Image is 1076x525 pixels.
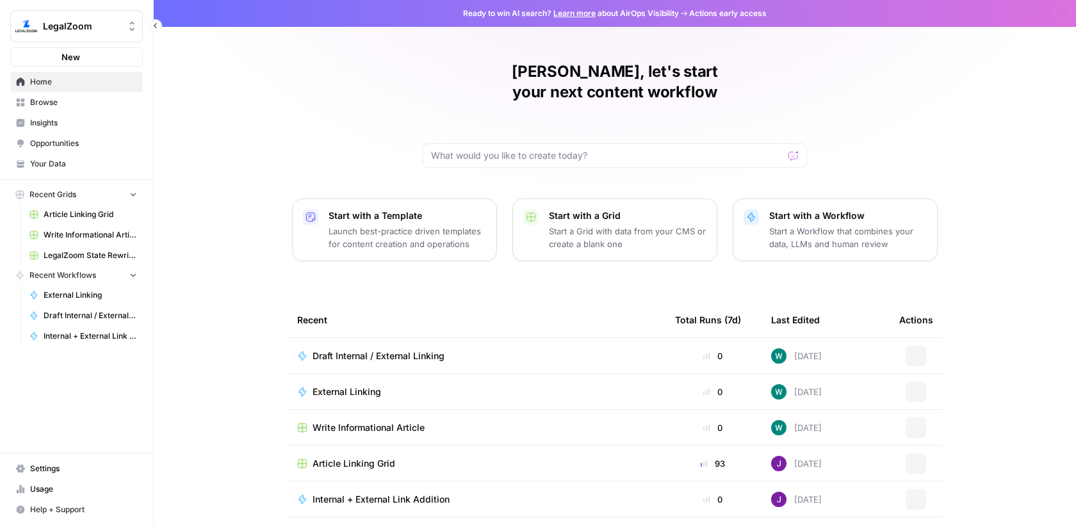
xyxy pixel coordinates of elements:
[10,185,143,204] button: Recent Grids
[10,10,143,42] button: Workspace: LegalZoom
[771,384,822,400] div: [DATE]
[675,421,751,434] div: 0
[44,250,137,261] span: LegalZoom State Rewrites Trust
[899,302,933,337] div: Actions
[313,421,425,434] span: Write Informational Article
[771,456,787,471] img: nj1ssy6o3lyd6ijko0eoja4aphzn
[313,385,381,398] span: External Linking
[44,229,137,241] span: Write Informational Article
[10,47,143,67] button: New
[29,270,96,281] span: Recent Workflows
[30,117,137,129] span: Insights
[44,310,137,321] span: Draft Internal / External Linking
[675,350,751,362] div: 0
[297,350,655,362] a: Draft Internal / External Linking
[329,209,486,222] p: Start with a Template
[15,15,38,38] img: LegalZoom Logo
[771,420,787,435] img: vaiar9hhcrg879pubqop5lsxqhgw
[297,385,655,398] a: External Linking
[769,225,927,250] p: Start a Workflow that combines your data, LLMs and human review
[771,420,822,435] div: [DATE]
[24,225,143,245] a: Write Informational Article
[431,149,783,162] input: What would you like to create today?
[10,154,143,174] a: Your Data
[29,189,76,200] span: Recent Grids
[297,302,655,337] div: Recent
[10,266,143,285] button: Recent Workflows
[30,76,137,88] span: Home
[771,348,787,364] img: vaiar9hhcrg879pubqop5lsxqhgw
[423,61,807,102] h1: [PERSON_NAME], let's start your next content workflow
[675,493,751,506] div: 0
[61,51,80,63] span: New
[10,113,143,133] a: Insights
[313,493,450,506] span: Internal + External Link Addition
[10,72,143,92] a: Home
[769,209,927,222] p: Start with a Workflow
[771,384,787,400] img: vaiar9hhcrg879pubqop5lsxqhgw
[24,204,143,225] a: Article Linking Grid
[44,330,137,342] span: Internal + External Link Addition
[30,138,137,149] span: Opportunities
[675,302,741,337] div: Total Runs (7d)
[313,457,395,470] span: Article Linking Grid
[771,492,787,507] img: nj1ssy6o3lyd6ijko0eoja4aphzn
[10,92,143,113] a: Browse
[549,209,706,222] p: Start with a Grid
[24,245,143,266] a: LegalZoom State Rewrites Trust
[771,302,820,337] div: Last Edited
[10,133,143,154] a: Opportunities
[30,483,137,495] span: Usage
[30,463,137,474] span: Settings
[10,458,143,479] a: Settings
[24,326,143,346] a: Internal + External Link Addition
[771,492,822,507] div: [DATE]
[30,97,137,108] span: Browse
[10,499,143,520] button: Help + Support
[313,350,444,362] span: Draft Internal / External Linking
[771,348,822,364] div: [DATE]
[512,198,717,261] button: Start with a GridStart a Grid with data from your CMS or create a blank one
[292,198,497,261] button: Start with a TemplateLaunch best-practice driven templates for content creation and operations
[10,479,143,499] a: Usage
[297,457,655,470] a: Article Linking Grid
[553,8,596,18] a: Learn more
[30,158,137,170] span: Your Data
[733,198,938,261] button: Start with a WorkflowStart a Workflow that combines your data, LLMs and human review
[44,209,137,220] span: Article Linking Grid
[329,225,486,250] p: Launch best-practice driven templates for content creation and operations
[771,456,822,471] div: [DATE]
[463,8,679,19] span: Ready to win AI search? about AirOps Visibility
[689,8,767,19] span: Actions early access
[675,385,751,398] div: 0
[549,225,706,250] p: Start a Grid with data from your CMS or create a blank one
[297,493,655,506] a: Internal + External Link Addition
[44,289,137,301] span: External Linking
[675,457,751,470] div: 93
[24,305,143,326] a: Draft Internal / External Linking
[297,421,655,434] a: Write Informational Article
[43,20,120,33] span: LegalZoom
[24,285,143,305] a: External Linking
[30,504,137,515] span: Help + Support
